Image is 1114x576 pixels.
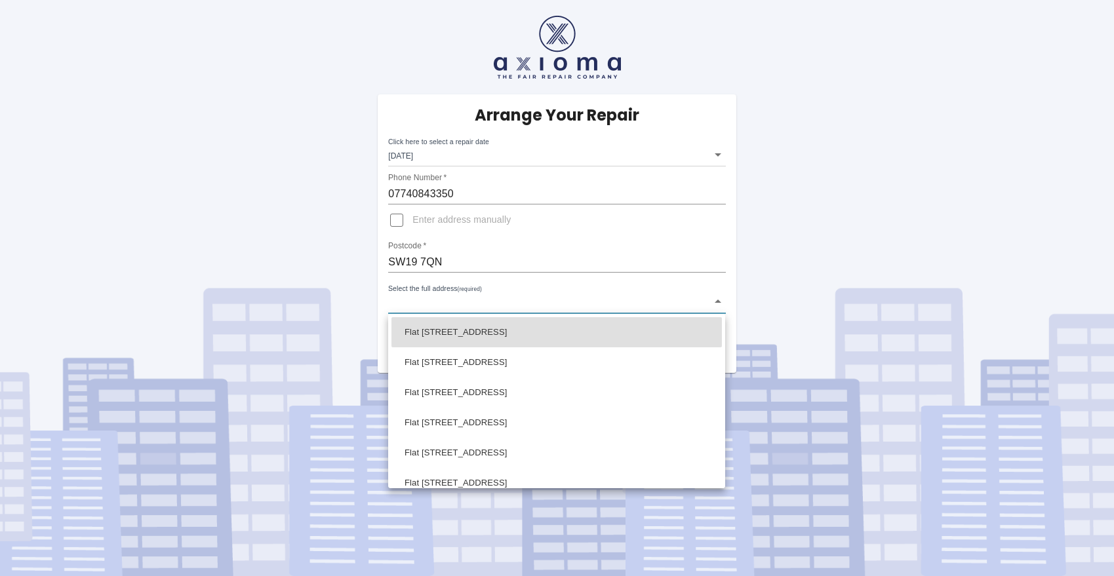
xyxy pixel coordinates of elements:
[391,438,722,468] li: Flat [STREET_ADDRESS]
[391,468,722,498] li: Flat [STREET_ADDRESS]
[391,408,722,438] li: Flat [STREET_ADDRESS]
[391,377,722,408] li: Flat [STREET_ADDRESS]
[391,347,722,377] li: Flat [STREET_ADDRESS]
[391,317,722,347] li: Flat [STREET_ADDRESS]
